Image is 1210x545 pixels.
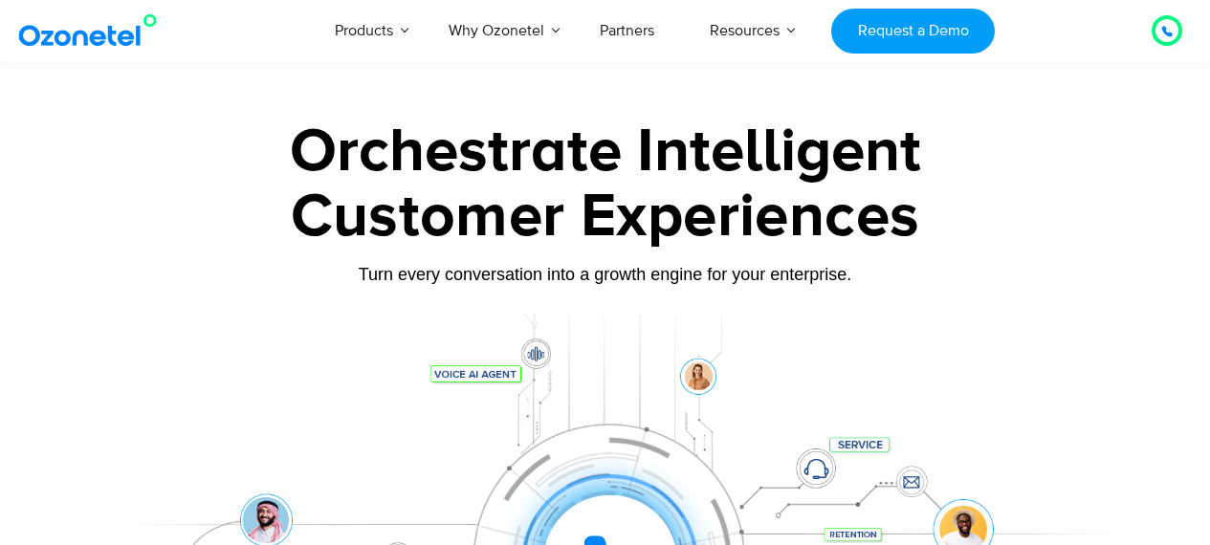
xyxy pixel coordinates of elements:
[75,264,1136,285] div: Turn every conversation into a growth engine for your enterprise.
[75,121,1136,183] div: Orchestrate Intelligent
[831,9,995,54] a: Request a Demo
[75,171,1136,263] div: Customer Experiences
